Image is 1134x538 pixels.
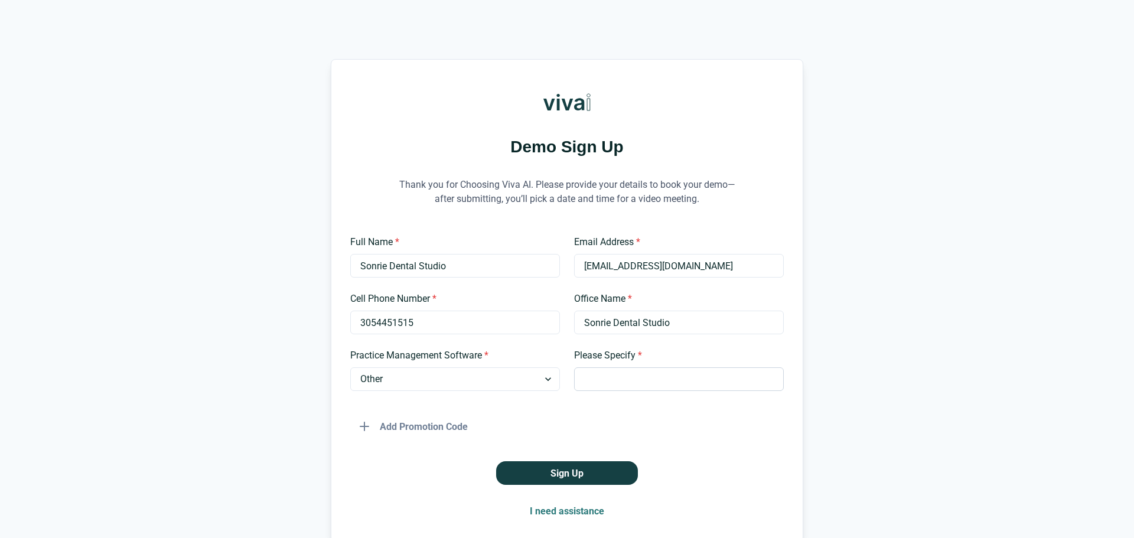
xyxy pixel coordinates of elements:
[574,292,777,306] label: Office Name
[574,348,777,363] label: Please Specify
[496,461,638,485] button: Sign Up
[520,499,614,523] button: I need assistance
[574,235,777,249] label: Email Address
[350,292,553,306] label: Cell Phone Number
[543,79,591,126] img: Viva AI Logo
[390,163,744,221] p: Thank you for Choosing Viva AI. Please provide your details to book your demo—after submitting, y...
[350,235,553,249] label: Full Name
[350,135,784,158] h1: Demo Sign Up
[574,311,784,334] input: Type your office name and address
[350,348,553,363] label: Practice Management Software
[350,415,477,438] button: Add Promotion Code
